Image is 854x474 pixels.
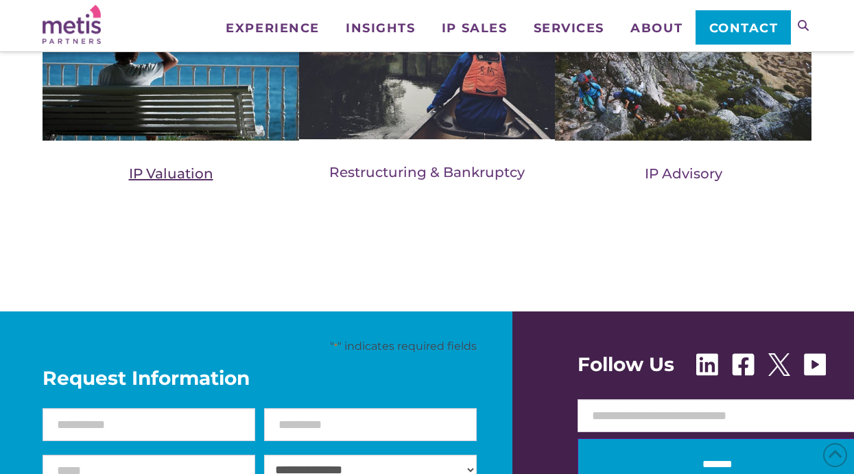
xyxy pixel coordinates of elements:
[43,339,476,354] p: " " indicates required fields
[43,5,101,44] img: Metis Partners
[823,443,847,467] span: Back to Top
[768,353,790,376] img: X
[696,353,718,376] img: Linkedin
[329,164,525,180] a: Restructuring & Bankruptcy
[696,10,791,45] a: Contact
[534,22,604,34] span: Services
[346,22,415,34] span: Insights
[578,355,674,374] span: Follow Us
[129,165,213,182] a: IP Valuation
[709,22,779,34] span: Contact
[732,353,755,376] img: Facebook
[630,22,683,34] span: About
[43,368,476,388] span: Request Information
[442,22,507,34] span: IP Sales
[645,165,722,182] a: IP Advisory
[226,22,319,34] span: Experience
[804,353,826,376] img: Youtube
